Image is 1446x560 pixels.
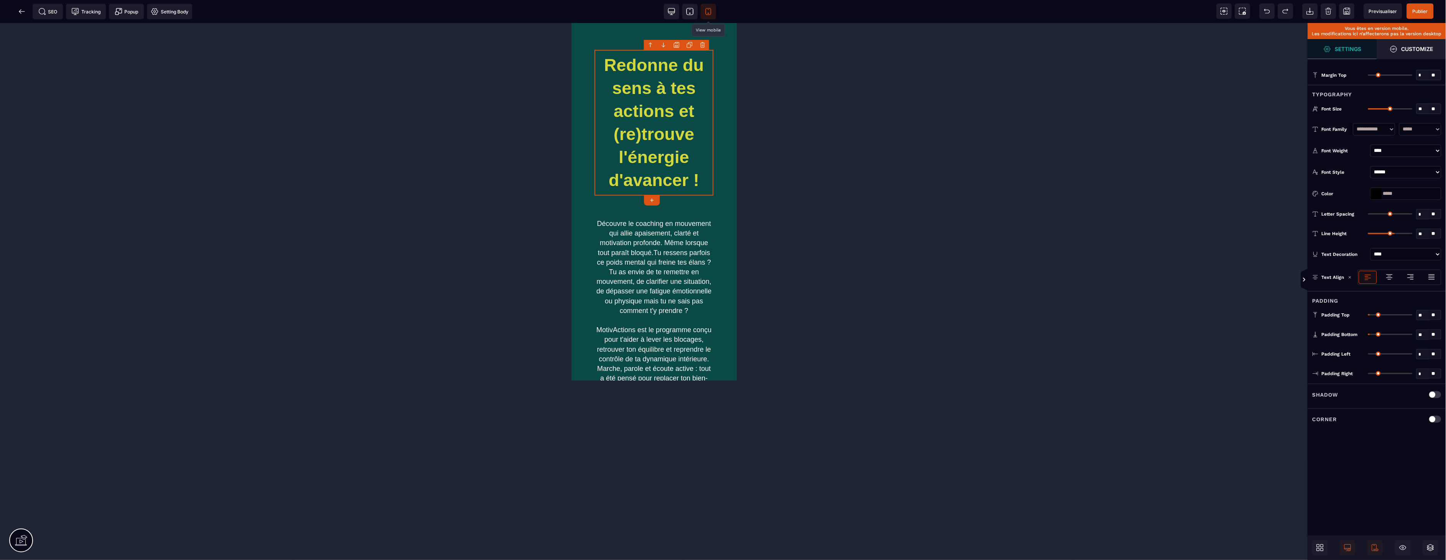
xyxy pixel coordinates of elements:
[23,192,142,384] h2: Découvre le coaching en mouvement qui allie apaisement, clarté et motivation profonde. Même lorsq...
[1322,351,1351,357] span: Padding Left
[1322,190,1367,198] div: Color
[1413,8,1428,14] span: Publier
[1322,371,1353,377] span: Padding Right
[115,8,139,15] span: Popup
[1312,273,1344,281] p: Text Align
[1312,540,1328,555] span: Open Blocks
[1335,46,1362,52] strong: Settings
[1235,3,1250,19] span: Screenshot
[1368,540,1383,555] span: Mobile Only
[1395,540,1411,555] span: Hide/Show Block
[23,27,142,173] h1: Redonne du sens à tes actions et (re)trouve l'énergie d'avancer !
[1308,291,1446,305] div: Padding
[1217,3,1232,19] span: View components
[1312,31,1442,36] p: Les modifications ici n’affecterons pas la version desktop
[1322,72,1347,78] span: Margin Top
[1322,331,1358,338] span: Padding Bottom
[1348,275,1352,279] img: loading
[1401,46,1433,52] strong: Customize
[1308,85,1446,99] div: Typography
[1322,125,1349,133] div: Font Family
[1322,211,1355,217] span: Letter Spacing
[151,8,188,15] span: Setting Body
[1322,106,1342,112] span: Font Size
[25,226,142,379] span: Tu ressens parfois ce poids mental qui freine tes élans ? Tu as envie de te remettre en mouvement...
[71,8,101,15] span: Tracking
[1312,390,1339,399] p: Shadow
[1377,39,1446,59] span: Open Style Manager
[1322,147,1367,155] div: Font Weight
[1322,250,1367,258] div: Text Decoration
[1364,3,1402,19] span: Preview
[1308,39,1377,59] span: Settings
[1369,8,1397,14] span: Previsualiser
[1312,415,1337,424] p: Corner
[1322,231,1347,237] span: Line Height
[38,8,58,15] span: SEO
[1322,312,1350,318] span: Padding Top
[1423,540,1438,555] span: Open Layers
[1322,168,1367,176] div: Font Style
[1312,26,1442,31] p: Vous êtes en version mobile.
[1340,540,1355,555] span: Desktop Only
